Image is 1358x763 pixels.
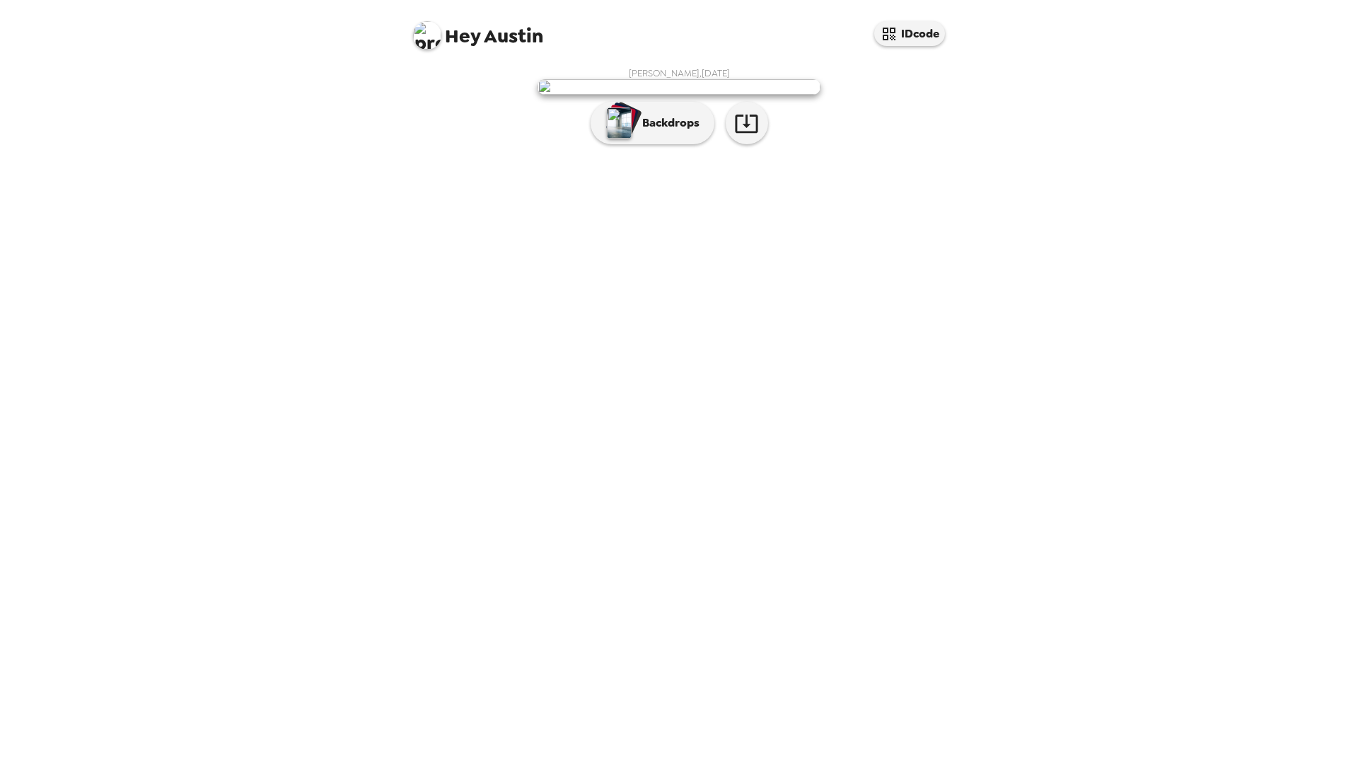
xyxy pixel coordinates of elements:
span: Austin [413,14,543,46]
img: user [538,79,820,95]
p: Backdrops [635,115,700,132]
span: [PERSON_NAME] , [DATE] [629,67,730,79]
button: Backdrops [591,102,714,144]
button: IDcode [874,21,945,46]
span: Hey [445,23,480,49]
img: profile pic [413,21,441,49]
